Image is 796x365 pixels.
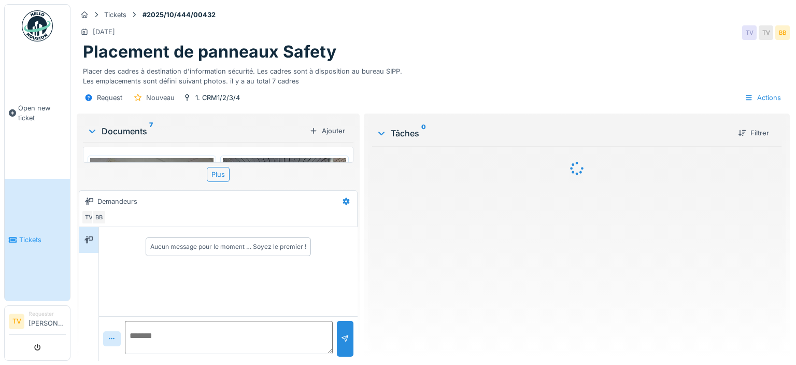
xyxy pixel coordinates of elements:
[83,62,784,86] div: Placer des cadres à destination d'information sécurité. Les cadres sont à disposition au bureau S...
[29,310,66,332] li: [PERSON_NAME]
[87,125,305,137] div: Documents
[9,314,24,329] li: TV
[83,42,336,62] h1: Placement de panneaux Safety
[93,27,115,37] div: [DATE]
[81,210,96,224] div: TV
[775,25,790,40] div: BB
[734,126,773,140] div: Filtrer
[223,158,346,250] img: 6fv8af1yloqtlmaolitd6u9buyjc
[5,47,70,179] a: Open new ticket
[742,25,757,40] div: TV
[104,10,126,20] div: Tickets
[138,10,220,20] strong: #2025/10/444/00432
[97,93,122,103] div: Request
[18,103,66,123] span: Open new ticket
[150,242,306,251] div: Aucun message pour le moment … Soyez le premier !
[421,127,426,139] sup: 0
[97,196,137,206] div: Demandeurs
[9,310,66,335] a: TV Requester[PERSON_NAME]
[759,25,773,40] div: TV
[305,124,349,138] div: Ajouter
[29,310,66,318] div: Requester
[146,93,175,103] div: Nouveau
[22,10,53,41] img: Badge_color-CXgf-gQk.svg
[740,90,786,105] div: Actions
[19,235,66,245] span: Tickets
[376,127,730,139] div: Tâches
[90,158,214,250] img: ppoy1l4n3apzugi2rgzx2uyiw6ry
[207,167,230,182] div: Plus
[5,179,70,301] a: Tickets
[195,93,240,103] div: 1. CRM1/2/3/4
[149,125,153,137] sup: 7
[92,210,106,224] div: BB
